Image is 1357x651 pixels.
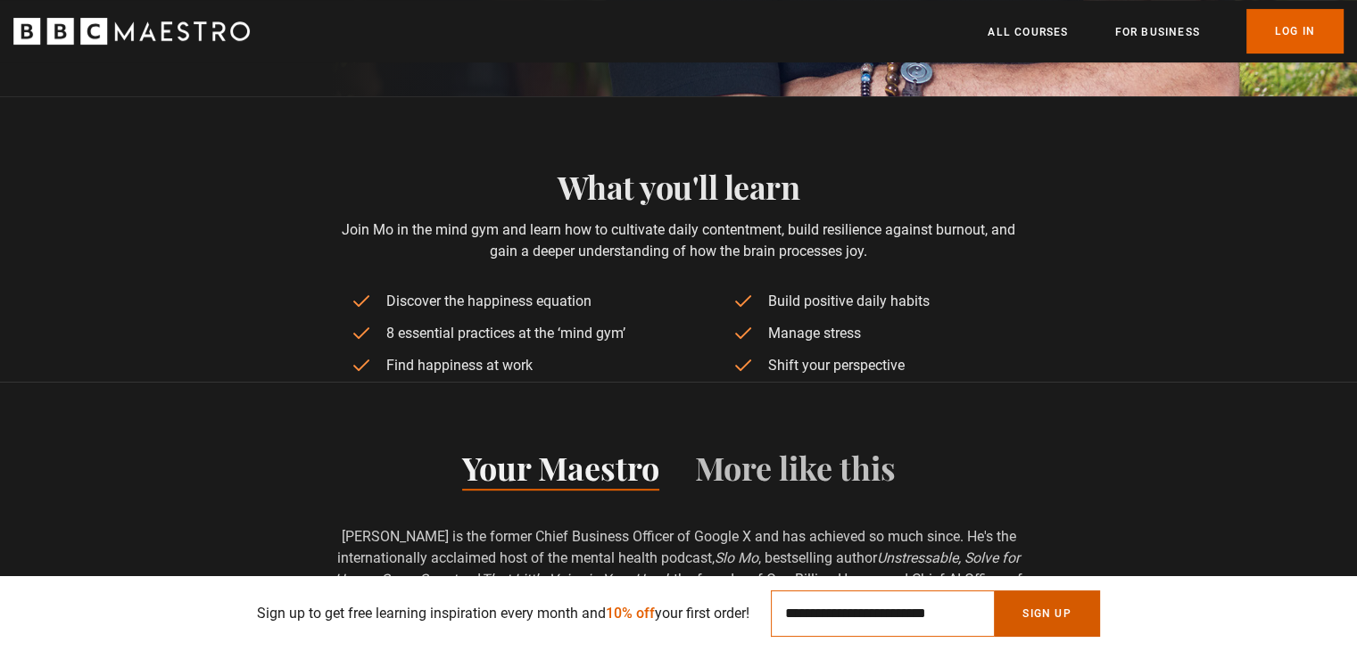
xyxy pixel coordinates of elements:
p: Join Mo in the mind gym and learn how to cultivate daily contentment, build resilience against bu... [333,219,1024,262]
button: Your Maestro [462,453,659,490]
li: Build positive daily habits [732,291,1007,312]
i: That Little Voice in Your Head [481,571,667,588]
li: Manage stress [732,323,1007,344]
a: For business [1114,23,1199,41]
svg: BBC Maestro [13,18,250,45]
p: Sign up to get free learning inspiration every month and your first order! [257,603,749,624]
i: Slo Mo [715,549,758,566]
button: Sign Up [994,590,1099,637]
span: 10% off [606,605,655,622]
li: Discover the happiness equation [351,291,625,312]
nav: Primary [988,9,1344,54]
button: More like this [695,453,896,490]
li: Find happiness at work [351,355,625,376]
li: Shift your perspective [732,355,1007,376]
i: Unstressable, [877,549,961,566]
a: All Courses [988,23,1068,41]
a: Log In [1246,9,1344,54]
li: 8 essential practices at the ‘mind gym’ [351,323,625,344]
h2: What you'll learn [333,168,1024,205]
